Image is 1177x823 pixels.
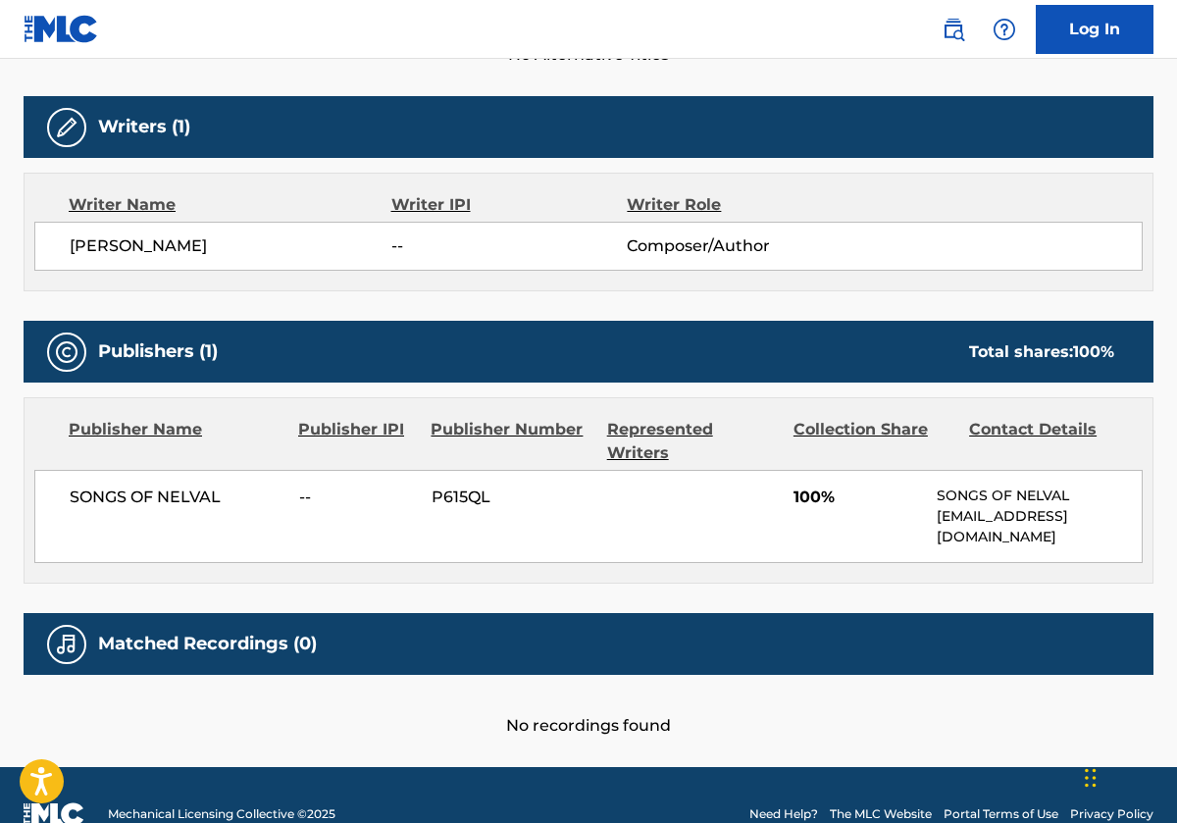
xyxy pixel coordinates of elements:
a: Need Help? [749,805,818,823]
span: Composer/Author [627,234,842,258]
div: Publisher Number [431,418,591,465]
div: No recordings found [24,675,1153,738]
a: Privacy Policy [1070,805,1153,823]
iframe: Chat Widget [1079,729,1177,823]
span: -- [391,234,627,258]
img: Writers [55,116,78,139]
div: Writer Role [627,193,842,217]
div: Writer Name [69,193,391,217]
span: 100 % [1073,342,1114,361]
p: SONGS OF NELVAL [937,486,1142,506]
span: P615QL [432,486,592,509]
img: Matched Recordings [55,633,78,656]
p: [EMAIL_ADDRESS][DOMAIN_NAME] [937,506,1142,547]
div: Represented Writers [607,418,779,465]
span: Mechanical Licensing Collective © 2025 [108,805,335,823]
a: Portal Terms of Use [944,805,1058,823]
h5: Writers (1) [98,116,190,138]
img: Publishers [55,340,78,364]
div: Contact Details [969,418,1130,465]
div: Drag [1085,748,1097,807]
a: Public Search [934,10,973,49]
span: -- [299,486,417,509]
a: The MLC Website [830,805,932,823]
a: Log In [1036,5,1153,54]
div: Publisher IPI [298,418,416,465]
div: Total shares: [969,340,1114,364]
span: SONGS OF NELVAL [70,486,284,509]
div: Help [985,10,1024,49]
img: search [942,18,965,41]
div: Collection Share [793,418,954,465]
div: Publisher Name [69,418,283,465]
div: Writer IPI [391,193,628,217]
img: help [993,18,1016,41]
span: [PERSON_NAME] [70,234,391,258]
h5: Publishers (1) [98,340,218,363]
img: MLC Logo [24,15,99,43]
h5: Matched Recordings (0) [98,633,317,655]
span: 100% [793,486,922,509]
